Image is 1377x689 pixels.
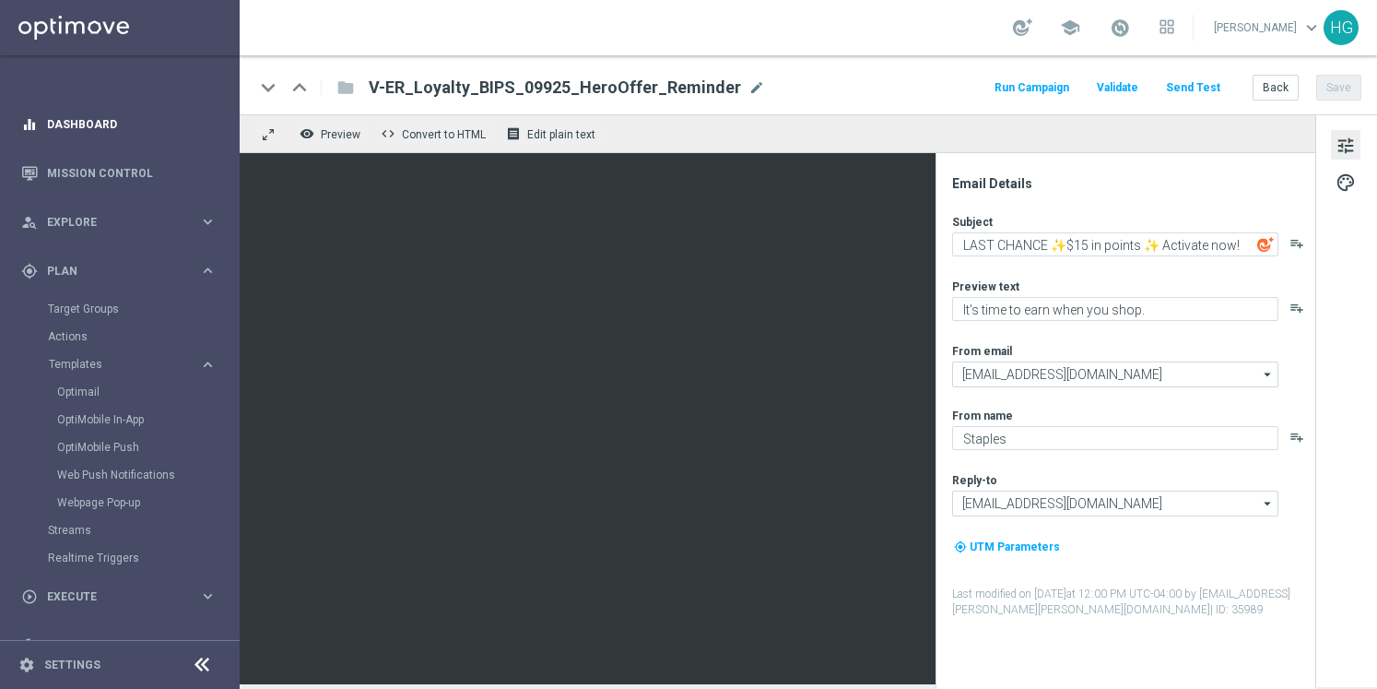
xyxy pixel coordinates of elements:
[57,461,238,489] div: Web Push Notifications
[57,385,192,399] a: Optimail
[20,589,218,604] button: play_circle_outline Execute keyboard_arrow_right
[48,551,192,565] a: Realtime Triggers
[506,126,521,141] i: receipt
[381,126,395,141] span: code
[57,406,238,434] div: OptiMobile In-App
[952,279,1019,294] label: Preview text
[1324,10,1359,45] div: HG
[199,213,217,231] i: keyboard_arrow_right
[57,412,192,427] a: OptiMobile In-App
[1257,236,1274,253] img: optiGenie.svg
[952,175,1313,192] div: Email Details
[1253,75,1299,101] button: Back
[47,148,217,197] a: Mission Control
[1163,76,1223,101] button: Send Test
[748,79,765,96] span: mode_edit
[20,166,218,181] button: Mission Control
[954,541,967,553] i: my_location
[1331,167,1360,196] button: palette
[952,344,1012,359] label: From email
[1289,236,1304,251] button: playlist_add
[20,264,218,279] button: gps_fixed Plan keyboard_arrow_right
[57,440,192,455] a: OptiMobile Push
[199,636,217,654] i: keyboard_arrow_right
[1259,362,1277,386] i: arrow_drop_down
[1336,134,1356,158] span: tune
[21,588,38,605] i: play_circle_outline
[18,657,35,673] i: settings
[48,302,192,316] a: Target Groups
[47,591,199,602] span: Execute
[952,491,1278,517] input: Select
[20,215,218,230] button: person_search Explore keyboard_arrow_right
[1289,301,1304,315] button: playlist_add
[1301,18,1322,38] span: keyboard_arrow_down
[48,323,238,350] div: Actions
[21,263,38,279] i: gps_fixed
[199,356,217,374] i: keyboard_arrow_right
[952,473,997,488] label: Reply-to
[369,77,741,99] span: V-ER_Loyalty_BIPS_09925_HeroOffer_Reminder
[527,128,595,141] span: Edit plain text
[402,128,486,141] span: Convert to HTML
[1060,18,1080,38] span: school
[1259,492,1277,516] i: arrow_drop_down
[44,659,100,671] a: Settings
[952,587,1313,618] label: Last modified on [DATE] at 12:00 PM UTC-04:00 by [EMAIL_ADDRESS][PERSON_NAME][PERSON_NAME][DOMAIN...
[47,217,199,228] span: Explore
[21,214,199,231] div: Explore
[47,266,199,277] span: Plan
[21,116,38,133] i: equalizer
[48,295,238,323] div: Target Groups
[1212,14,1324,42] a: [PERSON_NAME]keyboard_arrow_down
[21,148,217,197] div: Mission Control
[48,523,192,538] a: Streams
[21,637,199,654] div: Analyze
[21,637,38,654] i: track_changes
[321,128,360,141] span: Preview
[952,409,1013,423] label: From name
[21,263,199,279] div: Plan
[57,378,238,406] div: Optimail
[1331,130,1360,160] button: tune
[1094,76,1141,101] button: Validate
[992,76,1072,101] button: Run Campaign
[48,544,238,572] div: Realtime Triggers
[21,588,199,605] div: Execute
[48,350,238,517] div: Templates
[57,434,238,461] div: OptiMobile Push
[57,495,192,510] a: Webpage Pop-up
[295,122,369,146] button: remove_red_eye Preview
[21,100,217,148] div: Dashboard
[48,329,192,344] a: Actions
[48,357,218,372] button: Templates keyboard_arrow_right
[1289,430,1304,445] button: playlist_add
[57,489,238,517] div: Webpage Pop-up
[20,638,218,653] button: track_changes Analyze keyboard_arrow_right
[49,359,199,370] div: Templates
[199,588,217,605] i: keyboard_arrow_right
[376,122,494,146] button: code Convert to HTML
[970,541,1060,553] span: UTM Parameters
[1210,603,1264,616] span: | ID: 35989
[199,262,217,279] i: keyboard_arrow_right
[1336,171,1356,195] span: palette
[1316,75,1361,101] button: Save
[952,215,993,230] label: Subject
[20,117,218,132] button: equalizer Dashboard
[1097,81,1138,94] span: Validate
[47,100,217,148] a: Dashboard
[49,359,181,370] span: Templates
[501,122,604,146] button: receipt Edit plain text
[952,537,1062,557] button: my_location UTM Parameters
